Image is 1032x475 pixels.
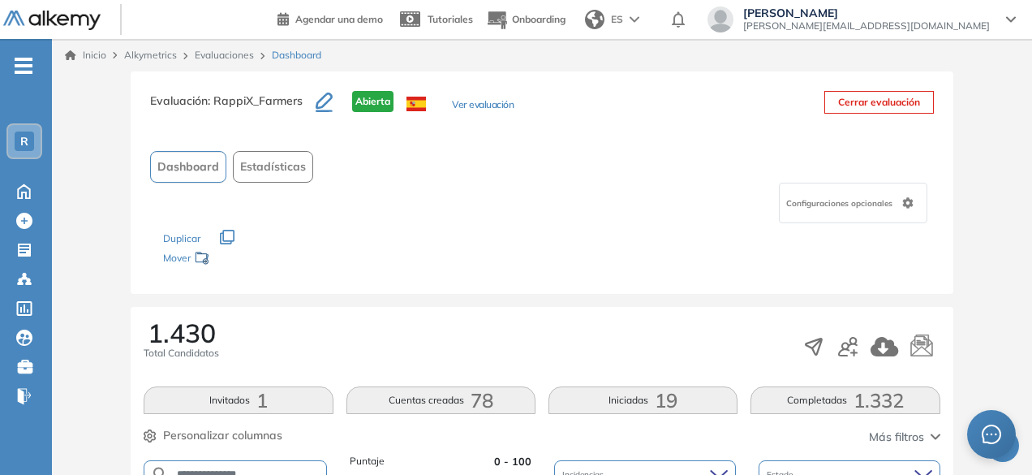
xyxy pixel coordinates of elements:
a: Evaluaciones [195,49,254,61]
button: Iniciadas19 [548,386,737,414]
i: - [15,64,32,67]
span: [PERSON_NAME] [743,6,990,19]
span: ES [611,12,623,27]
div: Mover [163,244,325,274]
span: Puntaje [350,454,385,469]
button: Invitados1 [144,386,333,414]
span: Tutoriales [428,13,473,25]
span: Abierta [352,91,393,112]
a: Agendar una demo [277,8,383,28]
span: Estadísticas [240,158,306,175]
span: [PERSON_NAME][EMAIL_ADDRESS][DOMAIN_NAME] [743,19,990,32]
span: 1.430 [148,320,216,346]
button: Ver evaluación [452,97,514,114]
span: Más filtros [869,429,924,446]
span: Configuraciones opcionales [786,197,896,209]
span: : RappiX_Farmers [208,93,303,108]
span: Total Candidatos [144,346,219,361]
a: Inicio [65,48,106,63]
button: Cuentas creadas78 [346,386,535,414]
span: Onboarding [512,13,565,25]
button: Personalizar columnas [144,427,282,444]
span: message [982,425,1001,444]
button: Más filtros [869,429,940,446]
button: Estadísticas [233,151,313,183]
span: Agendar una demo [295,13,383,25]
img: ESP [406,97,426,111]
img: arrow [630,16,639,23]
span: 0 - 100 [494,454,531,469]
span: Dashboard [272,48,321,63]
button: Dashboard [150,151,226,183]
span: Duplicar [163,232,200,244]
img: world [585,10,604,29]
button: Completadas1.332 [750,386,940,414]
div: Configuraciones opcionales [779,183,927,223]
span: Personalizar columnas [163,427,282,444]
button: Cerrar evaluación [824,91,934,114]
img: Logo [3,11,101,31]
span: R [20,135,28,148]
button: Onboarding [486,2,565,37]
span: Alkymetrics [124,49,177,61]
h3: Evaluación [150,91,316,125]
span: Dashboard [157,158,219,175]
